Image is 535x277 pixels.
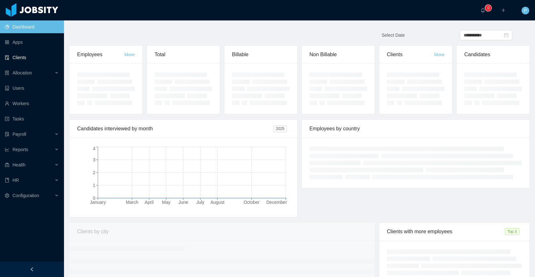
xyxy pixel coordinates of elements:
[77,46,124,64] div: Employees
[124,52,135,57] a: More
[211,200,225,205] tspan: August
[12,193,39,198] span: Configuration
[5,82,59,95] a: icon: robotUsers
[309,120,522,138] div: Employees by country
[93,183,95,188] tspan: 1
[5,97,59,110] a: icon: userWorkers
[266,200,287,205] tspan: December
[155,46,212,64] div: Total
[501,8,506,12] i: icon: plus
[481,8,485,12] i: icon: bell
[5,20,59,33] a: icon: pie-chartDashboard
[382,33,405,38] span: Select Date
[77,120,273,138] div: Candidates interviewed by month
[126,200,138,205] tspan: March
[93,170,95,175] tspan: 2
[162,200,170,205] tspan: May
[387,223,505,241] div: Clients with more employees
[5,163,9,167] i: icon: medicine-box
[5,112,59,125] a: icon: profileTasks
[244,200,260,205] tspan: October
[464,46,522,64] div: Candidates
[5,147,9,152] i: icon: line-chart
[12,70,32,75] span: Allocation
[5,71,9,75] i: icon: solution
[93,146,95,151] tspan: 4
[485,5,491,11] sup: 0
[309,46,367,64] div: Non Billable
[5,36,59,49] a: icon: appstoreApps
[505,228,519,235] span: Top 3
[5,51,59,64] a: icon: auditClients
[12,178,19,183] span: HR
[434,52,444,57] a: More
[90,200,106,205] tspan: January
[93,196,95,201] tspan: 0
[524,7,527,14] span: P
[5,178,9,182] i: icon: book
[145,200,154,205] tspan: April
[12,132,26,137] span: Payroll
[196,200,204,205] tspan: July
[387,46,434,64] div: Clients
[232,46,290,64] div: Billable
[5,132,9,136] i: icon: file-protect
[93,157,95,162] tspan: 3
[179,200,188,205] tspan: June
[273,125,287,132] span: 2025
[5,193,9,198] i: icon: setting
[12,147,28,152] span: Reports
[504,33,508,37] i: icon: calendar
[12,162,25,167] span: Health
